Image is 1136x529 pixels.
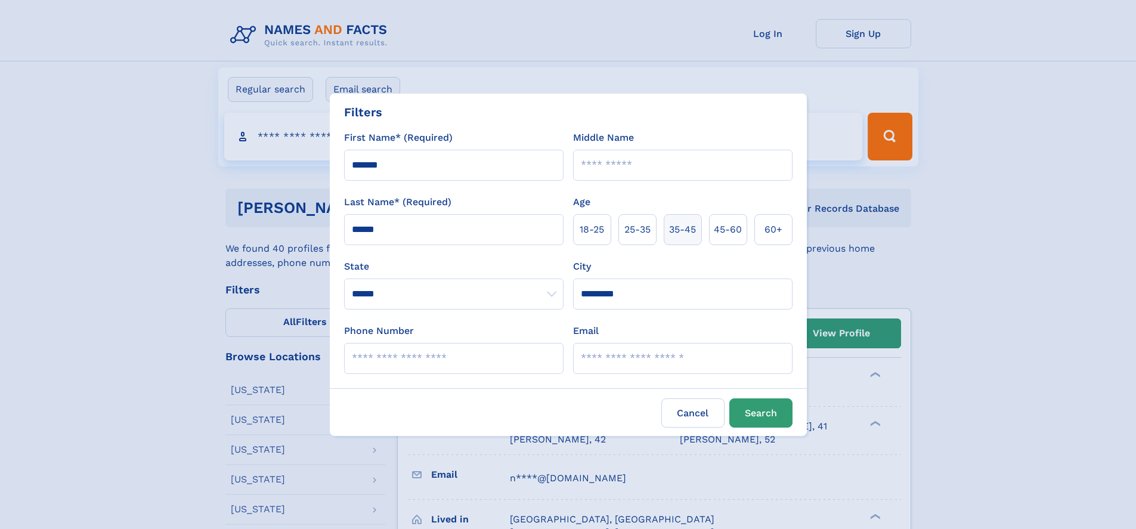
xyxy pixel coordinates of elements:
[573,324,599,338] label: Email
[344,259,564,274] label: State
[344,324,414,338] label: Phone Number
[661,398,725,428] label: Cancel
[764,222,782,237] span: 60+
[729,398,793,428] button: Search
[344,103,382,121] div: Filters
[714,222,742,237] span: 45‑60
[344,131,453,145] label: First Name* (Required)
[573,195,590,209] label: Age
[580,222,604,237] span: 18‑25
[669,222,696,237] span: 35‑45
[624,222,651,237] span: 25‑35
[573,259,591,274] label: City
[344,195,451,209] label: Last Name* (Required)
[573,131,634,145] label: Middle Name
